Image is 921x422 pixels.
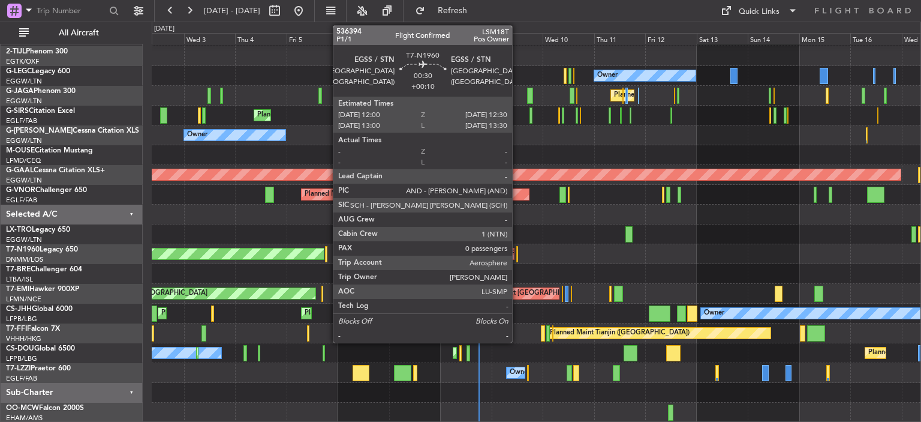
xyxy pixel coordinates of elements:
[6,68,32,75] span: G-LEGC
[184,33,236,44] div: Wed 3
[543,33,594,44] div: Wed 10
[6,196,37,205] a: EGLF/FAB
[6,334,41,343] a: VHHH/HKG
[456,344,645,362] div: Planned Maint [GEOGRAPHIC_DATA] ([GEOGRAPHIC_DATA])
[6,147,35,154] span: M-OUSE
[37,2,106,20] input: Trip Number
[6,226,70,234] a: LX-TROLegacy 650
[6,255,43,264] a: DNMM/LOS
[6,107,29,115] span: G-SIRS
[697,33,748,44] div: Sat 13
[389,33,441,44] div: Sun 7
[6,365,71,372] a: T7-LZZIPraetor 600
[739,6,779,18] div: Quick Links
[410,1,481,20] button: Refresh
[6,306,32,313] span: CS-JHH
[6,374,37,383] a: EGLF/FAB
[6,187,87,194] a: G-VNORChallenger 650
[645,33,697,44] div: Fri 12
[338,33,389,44] div: Sat 6
[440,33,492,44] div: Mon 8
[6,405,39,412] span: OO-MCW
[748,33,799,44] div: Sun 14
[305,304,493,322] div: Planned Maint [GEOGRAPHIC_DATA] ([GEOGRAPHIC_DATA])
[550,324,690,342] div: Planned Maint Tianjin ([GEOGRAPHIC_DATA])
[6,266,82,273] a: T7-BREChallenger 604
[6,266,31,273] span: T7-BRE
[6,147,93,154] a: M-OUSECitation Mustang
[6,48,68,55] a: 2-TIJLPhenom 300
[161,304,350,322] div: Planned Maint [GEOGRAPHIC_DATA] ([GEOGRAPHIC_DATA])
[6,88,34,95] span: G-JAGA
[6,354,37,363] a: LFPB/LBG
[594,33,646,44] div: Thu 11
[510,364,530,382] div: Owner
[6,68,70,75] a: G-LEGCLegacy 600
[6,116,37,125] a: EGLF/FAB
[204,5,260,16] span: [DATE] - [DATE]
[6,345,34,352] span: CS-DOU
[704,304,724,322] div: Owner
[13,23,130,43] button: All Aircraft
[6,127,73,134] span: G-[PERSON_NAME]
[354,245,551,263] div: Unplanned Maint [GEOGRAPHIC_DATA] ([GEOGRAPHIC_DATA])
[6,275,33,284] a: LTBA/ISL
[850,33,902,44] div: Tue 16
[6,127,139,134] a: G-[PERSON_NAME]Cessna Citation XLS
[6,306,73,313] a: CS-JHHGlobal 6000
[6,176,42,185] a: EGGW/LTN
[6,246,40,253] span: T7-N1960
[154,24,174,34] div: [DATE]
[6,107,75,115] a: G-SIRSCitation Excel
[614,86,803,104] div: Planned Maint [GEOGRAPHIC_DATA] ([GEOGRAPHIC_DATA])
[6,286,79,293] a: T7-EMIHawker 900XP
[6,48,26,55] span: 2-TIJL
[472,285,586,303] div: Planned Maint [GEOGRAPHIC_DATA]
[257,106,446,124] div: Planned Maint [GEOGRAPHIC_DATA] ([GEOGRAPHIC_DATA])
[133,33,184,44] div: Tue 2
[6,136,42,145] a: EGGW/LTN
[287,33,338,44] div: Fri 5
[305,185,493,203] div: Planned Maint [GEOGRAPHIC_DATA] ([GEOGRAPHIC_DATA])
[6,226,32,234] span: LX-TRO
[715,1,803,20] button: Quick Links
[235,33,287,44] div: Thu 4
[187,126,207,144] div: Owner
[6,77,42,86] a: EGGW/LTN
[6,88,76,95] a: G-JAGAPhenom 300
[492,33,543,44] div: Tue 9
[597,67,618,85] div: Owner
[6,286,29,293] span: T7-EMI
[6,345,75,352] a: CS-DOUGlobal 6500
[6,167,34,174] span: G-GAAL
[6,405,84,412] a: OO-MCWFalcon 2000S
[6,187,35,194] span: G-VNOR
[428,7,478,15] span: Refresh
[6,167,105,174] a: G-GAALCessna Citation XLS+
[6,235,42,244] a: EGGW/LTN
[6,156,41,165] a: LFMD/CEQ
[6,246,78,253] a: T7-N1960Legacy 650
[6,325,27,333] span: T7-FFI
[799,33,851,44] div: Mon 15
[6,315,37,324] a: LFPB/LBG
[6,295,41,304] a: LFMN/NCE
[6,325,60,333] a: T7-FFIFalcon 7X
[6,365,31,372] span: T7-LZZI
[31,29,127,37] span: All Aircraft
[6,97,42,106] a: EGGW/LTN
[6,57,39,66] a: EGTK/OXF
